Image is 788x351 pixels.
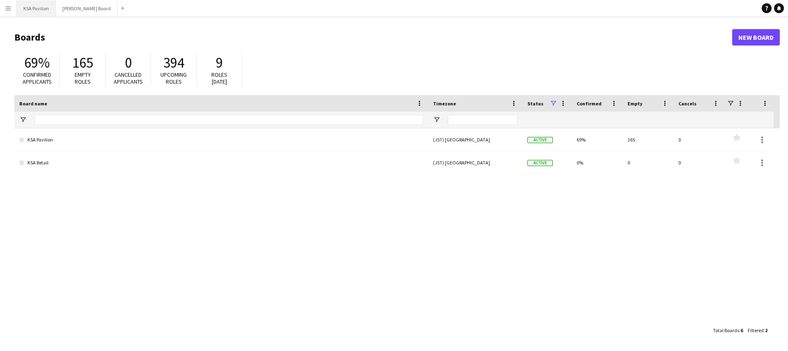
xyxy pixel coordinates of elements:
div: 0 [623,151,673,174]
span: 69% [24,54,50,72]
span: 2 [765,327,767,333]
span: Upcoming roles [160,71,187,85]
span: Board name [19,100,47,107]
span: 0 [125,54,132,72]
span: Cancels [678,100,696,107]
button: KSA Pavilion [17,0,56,16]
a: New Board [732,29,780,46]
span: Empty [628,100,642,107]
span: Confirmed [577,100,602,107]
div: : [713,322,743,338]
div: 69% [572,128,623,151]
h1: Boards [14,31,732,43]
span: Cancelled applicants [114,71,143,85]
span: 9 [216,54,223,72]
span: Timezone [433,100,456,107]
span: Status [527,100,543,107]
button: Open Filter Menu [19,116,27,123]
span: Filtered [748,327,764,333]
span: 394 [163,54,184,72]
span: Active [527,137,553,143]
div: 0 [673,128,724,151]
button: [PERSON_NAME] Board [56,0,118,16]
span: Active [527,160,553,166]
div: 0 [673,151,724,174]
div: (JST) [GEOGRAPHIC_DATA] [428,151,522,174]
span: Total Boards [713,327,739,333]
a: KSA Pavilion [19,128,423,151]
span: 6 [740,327,743,333]
input: Board name Filter Input [34,115,423,125]
span: Empty roles [75,71,91,85]
span: Roles [DATE] [211,71,227,85]
button: Open Filter Menu [433,116,440,123]
span: 165 [72,54,93,72]
div: : [748,322,767,338]
span: Confirmed applicants [23,71,52,85]
input: Timezone Filter Input [448,115,518,125]
div: 0% [572,151,623,174]
a: KSA Retail [19,151,423,174]
div: (JST) [GEOGRAPHIC_DATA] [428,128,522,151]
div: 165 [623,128,673,151]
